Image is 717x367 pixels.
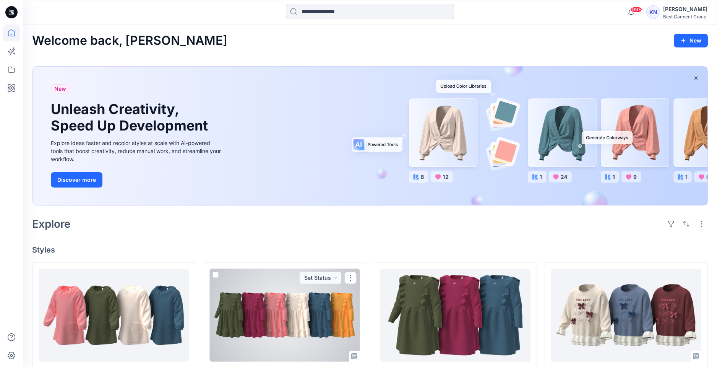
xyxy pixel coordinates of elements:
h2: Explore [32,218,71,230]
span: New [54,84,66,93]
a: KIDSAW15 [380,269,530,361]
h2: Welcome back, [PERSON_NAME] [32,34,227,48]
div: Best Garment Group [663,14,707,20]
span: 99+ [631,7,642,13]
h1: Unleash Creativity, Speed Up Development [51,101,211,134]
div: [PERSON_NAME] [663,5,707,14]
a: KIDSAW14 [39,269,189,361]
a: AW-11-2 [551,269,701,361]
div: KN [646,5,660,19]
div: Explore ideas faster and recolor styles at scale with AI-powered tools that boost creativity, red... [51,139,223,163]
h4: Styles [32,245,708,254]
a: Discover more [51,172,223,188]
button: Discover more [51,172,102,188]
button: New [674,34,708,47]
a: KIDSAW15-1 [209,269,360,361]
